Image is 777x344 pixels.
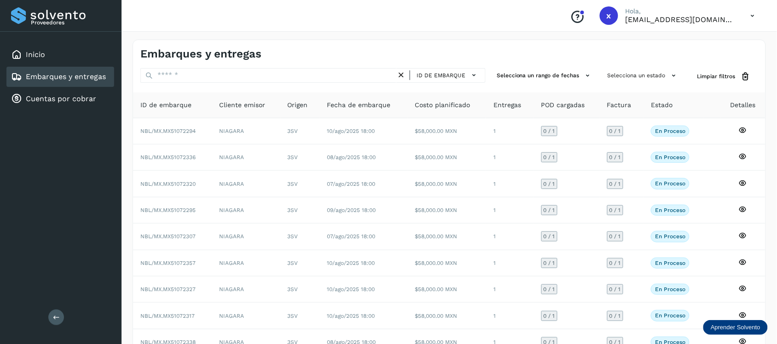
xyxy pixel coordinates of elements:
a: Cuentas por cobrar [26,94,96,103]
td: 1 [486,276,534,303]
td: 3SV [280,118,320,144]
td: NIAGARA [212,171,280,197]
td: $58,000.00 MXN [407,224,486,250]
td: 1 [486,197,534,224]
span: 0 / 1 [544,155,555,160]
td: $58,000.00 MXN [407,276,486,303]
span: 0 / 1 [544,313,555,319]
td: 3SV [280,250,320,276]
p: xmgm@transportesser.com.mx [626,15,736,24]
span: 08/ago/2025 18:00 [327,154,376,161]
a: Embarques y entregas [26,72,106,81]
div: Embarques y entregas [6,67,114,87]
button: Selecciona un rango de fechas [493,68,597,83]
span: 0 / 1 [544,260,555,266]
td: 1 [486,224,534,250]
button: Selecciona un estado [604,68,683,83]
p: Proveedores [31,19,110,26]
span: 0 / 1 [544,207,555,213]
span: NBL/MX.MX51072307 [140,233,196,240]
span: 09/ago/2025 18:00 [327,207,376,213]
td: $58,000.00 MXN [407,197,486,224]
span: 0 / 1 [544,287,555,292]
span: Limpiar filtros [697,72,736,80]
span: 10/ago/2025 18:00 [327,313,375,319]
span: NBL/MX.MX51072294 [140,128,196,134]
p: En proceso [655,312,685,319]
p: En proceso [655,233,685,240]
span: 0 / 1 [544,181,555,187]
span: NBL/MX.MX51072295 [140,207,196,213]
td: 1 [486,303,534,329]
span: 0 / 1 [609,313,621,319]
td: NIAGARA [212,276,280,303]
span: ID de embarque [140,100,191,110]
p: En proceso [655,154,685,161]
td: $58,000.00 MXN [407,303,486,329]
span: NBL/MX.MX51072336 [140,154,196,161]
td: $58,000.00 MXN [407,144,486,171]
span: 10/ago/2025 18:00 [327,128,375,134]
div: Inicio [6,45,114,65]
span: Entregas [493,100,521,110]
span: 0 / 1 [609,287,621,292]
td: 3SV [280,303,320,329]
span: 0 / 1 [609,128,621,134]
a: Inicio [26,50,45,59]
button: ID de embarque [414,69,481,82]
td: NIAGARA [212,303,280,329]
p: En proceso [655,207,685,213]
span: 0 / 1 [609,260,621,266]
span: 10/ago/2025 18:00 [327,286,375,292]
span: 0 / 1 [609,181,621,187]
button: Limpiar filtros [690,68,758,85]
td: 1 [486,144,534,171]
span: 07/ago/2025 18:00 [327,233,375,240]
span: Fecha de embarque [327,100,390,110]
td: $58,000.00 MXN [407,171,486,197]
span: 0 / 1 [544,234,555,239]
span: Origen [288,100,308,110]
td: NIAGARA [212,144,280,171]
td: 1 [486,171,534,197]
td: NIAGARA [212,118,280,144]
td: 3SV [280,144,320,171]
span: Estado [651,100,673,110]
span: Factura [607,100,632,110]
span: 0 / 1 [609,207,621,213]
td: 3SV [280,276,320,303]
h4: Embarques y entregas [140,47,261,61]
td: NIAGARA [212,197,280,224]
span: 0 / 1 [609,234,621,239]
div: Cuentas por cobrar [6,89,114,109]
p: En proceso [655,286,685,292]
p: En proceso [655,180,685,187]
p: Hola, [626,7,736,15]
td: 1 [486,118,534,144]
td: 3SV [280,197,320,224]
td: 1 [486,250,534,276]
span: Costo planificado [415,100,470,110]
span: Cliente emisor [219,100,265,110]
span: 07/ago/2025 18:00 [327,181,375,187]
td: $58,000.00 MXN [407,118,486,144]
span: NBL/MX.MX51072317 [140,313,195,319]
span: NBL/MX.MX51072320 [140,181,196,187]
div: Aprender Solvento [703,320,768,335]
span: 0 / 1 [609,155,621,160]
td: 3SV [280,171,320,197]
span: Detalles [731,100,756,110]
span: ID de embarque [417,71,465,80]
span: NBL/MX.MX51072327 [140,286,196,292]
td: NIAGARA [212,224,280,250]
p: En proceso [655,128,685,134]
td: $58,000.00 MXN [407,250,486,276]
span: 10/ago/2025 18:00 [327,260,375,266]
span: 0 / 1 [544,128,555,134]
p: En proceso [655,260,685,266]
td: 3SV [280,224,320,250]
span: POD cargadas [541,100,585,110]
span: NBL/MX.MX51072357 [140,260,196,266]
p: Aprender Solvento [711,324,760,331]
td: NIAGARA [212,250,280,276]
